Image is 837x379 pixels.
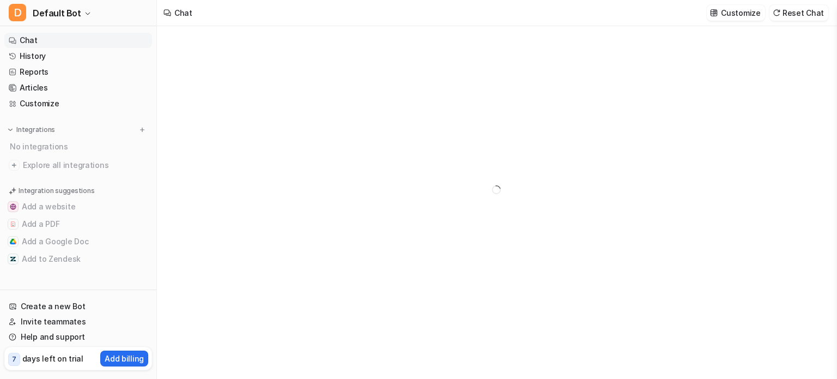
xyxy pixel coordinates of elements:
[10,221,16,227] img: Add a PDF
[10,203,16,210] img: Add a website
[707,5,765,21] button: Customize
[4,329,152,345] a: Help and support
[138,126,146,134] img: menu_add.svg
[4,314,152,329] a: Invite teammates
[10,256,16,262] img: Add to Zendesk
[12,354,16,364] p: 7
[4,299,152,314] a: Create a new Bot
[22,353,83,364] p: days left on trial
[105,353,144,364] p: Add billing
[4,49,152,64] a: History
[4,64,152,80] a: Reports
[7,126,14,134] img: expand menu
[23,157,148,174] span: Explore all integrations
[721,7,760,19] p: Customize
[4,250,152,268] button: Add to ZendeskAdd to Zendesk
[100,351,148,366] button: Add billing
[4,198,152,215] button: Add a websiteAdd a website
[9,4,26,21] span: D
[4,215,152,233] button: Add a PDFAdd a PDF
[9,160,20,171] img: explore all integrations
[4,96,152,111] a: Customize
[710,9,718,17] img: customize
[7,137,152,155] div: No integrations
[4,233,152,250] button: Add a Google DocAdd a Google Doc
[33,5,81,21] span: Default Bot
[10,238,16,245] img: Add a Google Doc
[773,9,780,17] img: reset
[769,5,828,21] button: Reset Chat
[174,7,192,19] div: Chat
[4,158,152,173] a: Explore all integrations
[4,33,152,48] a: Chat
[4,80,152,95] a: Articles
[4,124,58,135] button: Integrations
[16,125,55,134] p: Integrations
[19,186,94,196] p: Integration suggestions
